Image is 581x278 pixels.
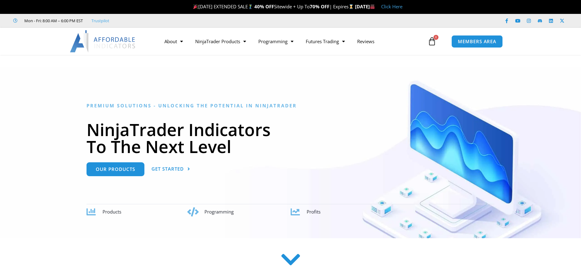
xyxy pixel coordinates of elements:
a: NinjaTrader Products [189,34,252,48]
strong: [DATE] [355,3,375,10]
img: LogoAI | Affordable Indicators – NinjaTrader [70,30,136,52]
a: Get Started [151,162,190,176]
span: Products [103,209,121,215]
a: Trustpilot [91,17,109,24]
h1: NinjaTrader Indicators To The Next Level [87,121,494,155]
a: Click Here [381,3,402,10]
span: Our Products [96,167,135,172]
span: Get Started [151,167,184,171]
a: Programming [252,34,300,48]
img: 🏭 [370,4,375,9]
span: Mon - Fri: 8:00 AM – 6:00 PM EST [23,17,83,24]
a: Futures Trading [300,34,351,48]
a: 0 [418,32,446,50]
strong: 40% OFF [254,3,274,10]
a: MEMBERS AREA [451,35,503,48]
a: Our Products [87,162,144,176]
img: ⌛ [349,4,353,9]
span: Programming [204,209,234,215]
strong: 70% OFF [310,3,329,10]
h6: Premium Solutions - Unlocking the Potential in NinjaTrader [87,103,494,109]
span: 0 [434,35,438,40]
span: Profits [307,209,321,215]
nav: Menu [158,34,426,48]
span: [DATE] EXTENDED SALE Sitewide + Up To | Expires [192,3,355,10]
a: About [158,34,189,48]
img: 🏌️‍♂️ [248,4,253,9]
a: Reviews [351,34,381,48]
span: MEMBERS AREA [458,39,496,44]
img: 🎉 [193,4,198,9]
